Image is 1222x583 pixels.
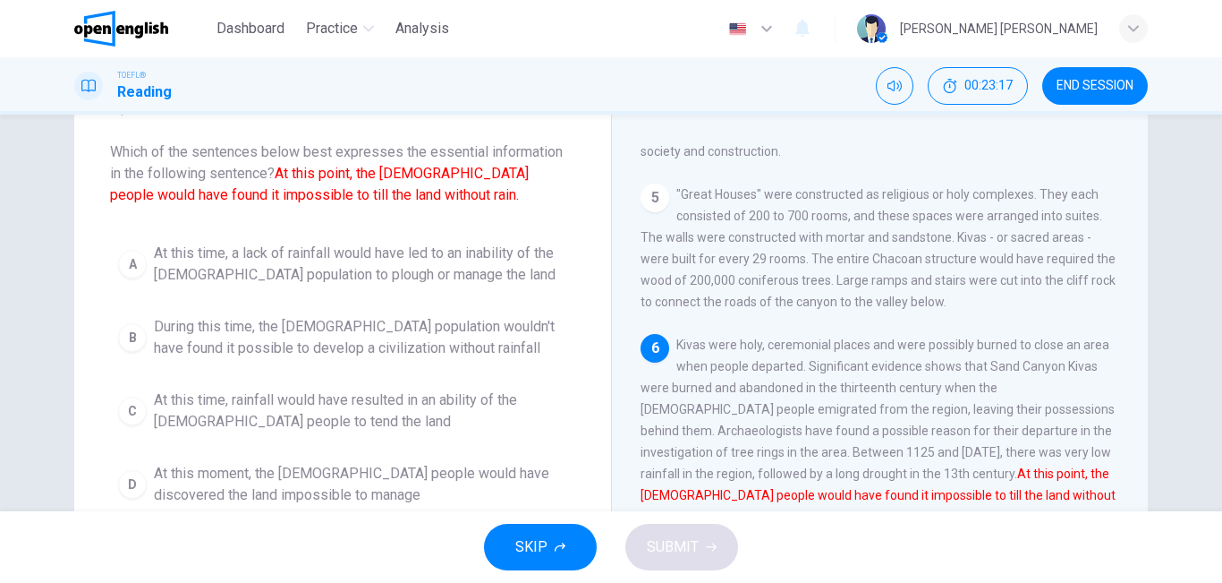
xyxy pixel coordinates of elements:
button: CAt this time, rainfall would have resulted in an ability of the [DEMOGRAPHIC_DATA] people to ten... [110,382,575,441]
button: SKIP [484,524,597,570]
div: 5 [641,184,669,212]
button: 00:23:17 [928,67,1028,105]
div: Mute [876,67,913,105]
div: B [118,323,147,352]
a: OpenEnglish logo [74,11,209,47]
div: C [118,397,147,425]
font: At this point, the [DEMOGRAPHIC_DATA] people would have found it impossible to till the land with... [641,467,1116,524]
div: Hide [928,67,1028,105]
span: At this time, a lack of rainfall would have led to an inability of the [DEMOGRAPHIC_DATA] populat... [154,243,567,286]
font: At this point, the [DEMOGRAPHIC_DATA] people would have found it impossible to till the land with... [110,165,529,203]
img: en [726,22,749,36]
button: Practice [299,13,381,45]
img: OpenEnglish logo [74,11,168,47]
span: END SESSION [1057,79,1133,93]
span: During this time, the [DEMOGRAPHIC_DATA] population wouldn't have found it possible to develop a ... [154,316,567,359]
span: At this moment, the [DEMOGRAPHIC_DATA] people would have discovered the land impossible to manage [154,463,567,506]
div: A [118,250,147,279]
span: 00:23:17 [964,79,1013,93]
div: D [118,470,147,499]
span: Dashboard [216,18,284,39]
span: At this time, rainfall would have resulted in an ability of the [DEMOGRAPHIC_DATA] people to tend... [154,390,567,433]
button: Analysis [388,13,456,45]
span: SKIP [515,535,547,560]
img: Profile picture [857,14,886,43]
button: DAt this moment, the [DEMOGRAPHIC_DATA] people would have discovered the land impossible to manage [110,455,575,514]
span: "Great Houses" were constructed as religious or holy complexes. They each consisted of 200 to 700... [641,187,1116,309]
span: Analysis [395,18,449,39]
span: TOEFL® [117,69,146,81]
span: Practice [306,18,358,39]
div: 6 [641,334,669,363]
span: Which of the sentences below best expresses the essential information in the following sentence? [110,141,575,206]
button: END SESSION [1042,67,1148,105]
button: Dashboard [209,13,292,45]
h1: Reading [117,81,172,103]
button: AAt this time, a lack of rainfall would have led to an inability of the [DEMOGRAPHIC_DATA] popula... [110,235,575,294]
button: BDuring this time, the [DEMOGRAPHIC_DATA] population wouldn't have found it possible to develop a... [110,308,575,367]
div: [PERSON_NAME] [PERSON_NAME] [900,18,1098,39]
